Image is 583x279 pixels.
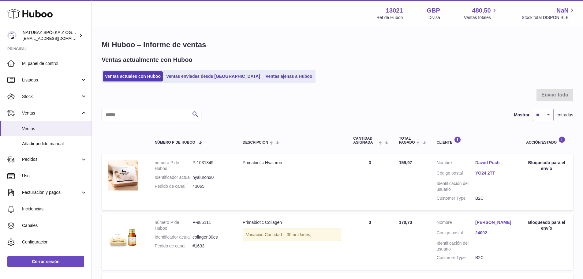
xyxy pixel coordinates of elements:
div: Bloqueado para el envío [526,220,567,231]
a: Ventas ajenas a Huboo [263,71,315,81]
span: número P de Huboo [155,141,195,145]
span: Cantidad ASIGNADA [353,137,377,145]
a: [PERSON_NAME] [475,220,514,225]
div: Primabiotic Hyaluron [243,160,341,166]
span: 480,50 [472,6,491,15]
span: Cantidad = 30 unidades; [265,232,311,237]
dt: Identificador actual [155,234,192,240]
dd: B2C [475,195,514,201]
dd: collagen30es [192,234,230,240]
dt: Identificación del usuario [437,181,475,192]
span: Ventas [22,126,87,132]
a: 480,50 Ventas totales [464,6,498,21]
dt: Identificación del usuario [437,240,475,252]
a: NaN Stock total DISPONIBLE [522,6,576,21]
h2: Ventas actualmente con Huboo [102,56,192,64]
span: NaN [556,6,569,15]
strong: 13021 [386,6,403,15]
dt: Pedido de canal [155,183,192,189]
a: Cerrar sesión [7,256,84,267]
dt: Nombre [437,220,475,227]
dt: Nombre [437,160,475,167]
div: Bloqueado para el envío [526,160,567,172]
div: NATUBAY SPÓŁKA Z OGRANICZONĄ ODPOWIEDZIALNOŚCIĄ [23,30,78,41]
span: Listados [22,77,80,83]
span: Uso [22,173,87,179]
dd: P-1031849 [192,160,230,172]
span: Facturación y pagos [22,190,80,195]
a: 24002 [475,230,514,236]
span: Ventas [22,110,80,116]
img: 130211740407413.jpg [108,160,138,190]
span: Mi panel de control [22,61,87,66]
span: [EMAIL_ADDRESS][DOMAIN_NAME] [23,36,90,41]
div: Ref de Huboo [376,15,403,21]
img: internalAdmin-13021@internal.huboo.com [7,31,17,40]
span: entradas [557,112,573,118]
span: Descripción [243,141,268,145]
dt: Código postal [437,170,475,178]
dd: B2C [475,255,514,261]
a: Dawid Puch [475,160,514,166]
div: Acción/Estado [526,136,567,145]
dt: número P de Huboo [155,220,192,231]
span: Canales [22,223,87,228]
td: 3 [347,154,393,210]
span: Añadir pedido manual [22,141,87,147]
dd: P-985111 [192,220,230,231]
a: Ventas actuales con Huboo [103,71,163,81]
label: Mostrar [514,112,529,118]
dt: Código postal [437,230,475,237]
div: Variación: [243,228,341,241]
span: Incidencias [22,206,87,212]
div: Primabiotic Collagen [243,220,341,225]
span: Ventas totales [464,15,498,21]
dd: 43065 [192,183,230,189]
span: 170,73 [399,220,412,225]
div: Divisa [428,15,440,21]
h1: Mi Huboo – Informe de ventas [102,40,573,50]
img: collageno-30.png [108,220,138,250]
a: YO24 2TT [475,170,514,176]
strong: GBP [427,6,440,15]
span: 159,97 [399,160,412,165]
span: Configuración [22,239,87,245]
dt: Pedido de canal [155,243,192,249]
dt: número P de Huboo [155,160,192,172]
span: Pedidos [22,156,80,162]
td: 3 [347,213,393,270]
dd: hyaluron30 [192,175,230,180]
span: Stock total DISPONIBLE [522,15,576,21]
a: Ventas enviadas desde [GEOGRAPHIC_DATA] [164,71,262,81]
span: Stock [22,94,80,100]
span: Total pagado [399,137,415,145]
dt: Customer Type [437,195,475,201]
div: Cliente [437,136,514,145]
dt: Customer Type [437,255,475,261]
dd: #1633 [192,243,230,249]
dt: Identificador actual [155,175,192,180]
